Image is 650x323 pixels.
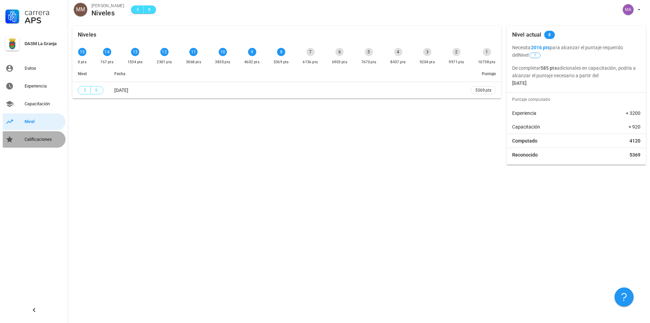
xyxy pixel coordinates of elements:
span: 4120 [630,137,640,144]
div: 8 [277,48,285,56]
div: Puntaje computado [509,93,646,106]
b: 585 pts [540,65,557,71]
span: Capacitación [512,123,540,130]
b: 2016 pts [531,45,550,50]
div: 2 [452,48,461,56]
div: Experiencia [25,83,63,89]
div: Nivel [25,119,63,124]
div: 6903 pts [332,59,347,66]
div: Capacitación [25,101,63,107]
span: 8 [93,87,99,94]
div: 3068 pts [186,59,201,66]
span: 8 [146,6,152,13]
div: [PERSON_NAME] [91,2,124,9]
div: 3 [423,48,431,56]
div: 9204 pts [420,59,435,66]
div: 8437 pts [390,59,406,66]
div: Datos [25,66,63,71]
span: Reconocido [512,151,538,158]
div: Niveles [78,26,96,44]
span: 7 [534,53,536,58]
div: Nivel actual [512,26,541,44]
a: Calificaciones [3,131,66,148]
div: 3835 pts [215,59,230,66]
a: Nivel [3,113,66,130]
span: E [82,87,88,94]
div: 6 [335,48,344,56]
th: Puntaje [465,66,501,82]
span: 5369 pts [475,87,491,94]
p: Necesita para alcanzar el puntaje requerido del [512,44,640,59]
th: Fecha [109,66,465,82]
a: Experiencia [3,78,66,94]
div: 15 [78,48,86,56]
div: avatar [74,3,87,16]
p: De completar adicionales en capacitación, podría a alcanzar el puntaje necesario a partir del . [512,64,640,87]
div: 4602 pts [244,59,260,66]
div: 767 pts [100,59,114,66]
div: 11 [189,48,198,56]
div: 9 [248,48,256,56]
span: Nivel [518,52,541,58]
span: 5369 [630,151,640,158]
b: [DATE] [512,80,527,86]
div: Carrera [25,8,63,16]
span: MM [76,3,85,16]
th: Nivel [72,66,109,82]
span: Experiencia [512,110,536,117]
span: Computado [512,137,537,144]
div: 1534 pts [128,59,143,66]
div: 1 [483,48,491,56]
div: 0 pts [78,59,87,66]
div: Calificaciones [25,137,63,142]
a: Datos [3,60,66,77]
div: 13 [131,48,139,56]
span: 8 [548,31,551,39]
div: 4 [394,48,402,56]
div: 10 [219,48,227,56]
span: [DATE] [114,88,128,93]
span: Puntaje [482,71,496,76]
div: 5369 pts [274,59,289,66]
div: DASM La Granja [25,41,63,46]
div: APS [25,16,63,25]
div: avatar [623,4,634,15]
div: Niveles [91,9,124,17]
span: + 3200 [626,110,640,117]
div: 9971 pts [449,59,464,66]
span: Fecha [114,71,125,76]
div: 5 [365,48,373,56]
span: + 920 [629,123,640,130]
div: 10738 pts [478,59,496,66]
span: Nivel [78,71,87,76]
div: 12 [160,48,169,56]
div: 2301 pts [157,59,172,66]
span: E [135,6,141,13]
div: 7670 pts [361,59,377,66]
div: 6136 pts [303,59,318,66]
a: Capacitación [3,96,66,112]
div: 14 [103,48,111,56]
div: 7 [306,48,315,56]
